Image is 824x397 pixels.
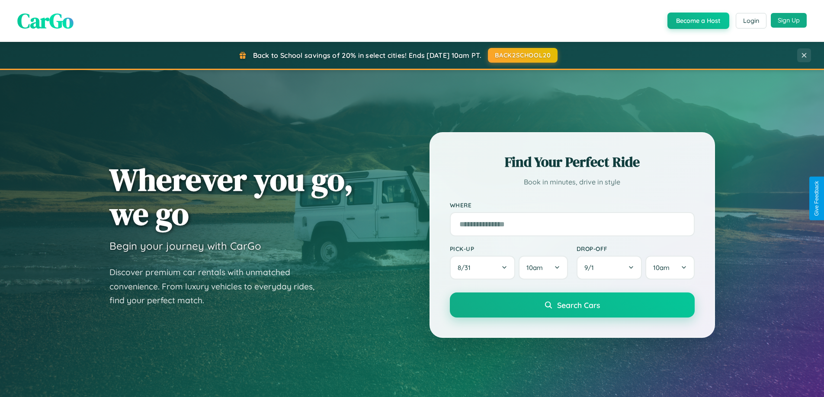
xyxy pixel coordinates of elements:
button: Search Cars [450,292,695,318]
span: Search Cars [557,300,600,310]
button: 8/31 [450,256,516,279]
button: BACK2SCHOOL20 [488,48,558,63]
button: Login [736,13,766,29]
label: Where [450,201,695,209]
div: Give Feedback [814,181,820,216]
span: 8 / 31 [458,264,475,272]
label: Pick-up [450,245,568,252]
button: 9/1 [577,256,642,279]
button: Become a Host [667,13,729,29]
span: 10am [526,264,543,272]
p: Discover premium car rentals with unmatched convenience. From luxury vehicles to everyday rides, ... [109,265,326,308]
h2: Find Your Perfect Ride [450,152,695,172]
span: Back to School savings of 20% in select cities! Ends [DATE] 10am PT. [253,51,481,60]
span: 9 / 1 [584,264,598,272]
h1: Wherever you go, we go [109,162,353,231]
label: Drop-off [577,245,695,252]
button: 10am [645,256,694,279]
span: 10am [653,264,670,272]
span: CarGo [17,6,74,35]
p: Book in minutes, drive in style [450,176,695,188]
button: Sign Up [771,13,807,28]
h3: Begin your journey with CarGo [109,239,261,252]
button: 10am [519,256,568,279]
